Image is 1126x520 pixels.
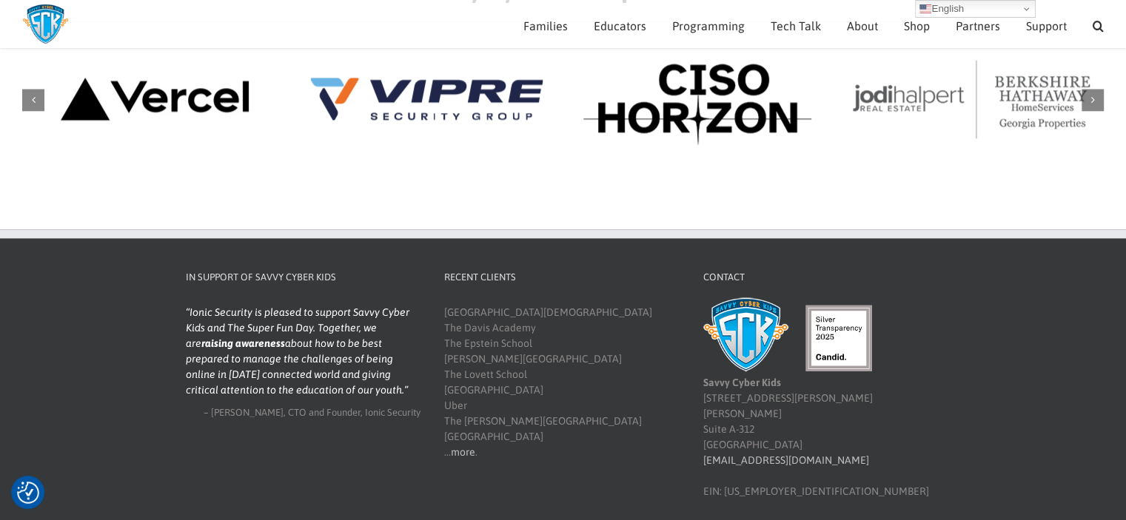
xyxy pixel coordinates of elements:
div: [GEOGRAPHIC_DATA][DEMOGRAPHIC_DATA] The Davis Academy The Epstein School [PERSON_NAME][GEOGRAPHIC... [444,305,680,460]
h4: In Support of Savvy Cyber Kids [186,270,421,285]
span: Ionic Security [365,407,420,418]
span: About [847,20,878,32]
blockquote: Ionic Security is pleased to support Savvy Cyber Kids and The Super Fun Day. Together, we are abo... [186,305,421,398]
span: Shop [904,20,930,32]
div: [STREET_ADDRESS][PERSON_NAME][PERSON_NAME] Suite A-312 [GEOGRAPHIC_DATA] EIN: [US_EMPLOYER_IDENTI... [703,305,939,499]
div: 1 / 9 [567,51,832,149]
strong: raising awareness [201,337,285,349]
b: Savvy Cyber Kids [703,377,781,388]
img: candid-seal-silver-2025.svg [805,305,872,371]
span: CTO and Founder [288,407,361,418]
img: en [919,3,931,15]
span: Tech Talk [771,20,821,32]
img: Vipre Security Group [298,51,557,147]
img: Vercel [25,51,284,147]
button: Consent Preferences [17,482,39,504]
div: Previous slide [22,89,44,111]
img: Revisit consent button [17,482,39,504]
a: more [451,446,475,458]
img: Savvy Cyber Kids [703,297,788,371]
img: Jodi Halpert Real Estate [842,51,1101,147]
span: [PERSON_NAME] [211,407,284,418]
span: Educators [594,20,646,32]
span: Partners [956,20,1000,32]
a: [EMAIL_ADDRESS][DOMAIN_NAME] [703,454,869,466]
h4: Contact [703,270,939,285]
h4: Recent Clients [444,270,680,285]
span: Support [1026,20,1067,32]
div: 9 / 9 [295,51,560,149]
span: Programming [672,20,745,32]
img: Savvy Cyber Kids Logo [22,4,69,44]
div: 8 / 9 [22,51,287,149]
div: 2 / 9 [839,51,1104,149]
div: Next slide [1082,89,1104,111]
img: CISO Horizon [569,51,828,147]
span: Families [523,20,568,32]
